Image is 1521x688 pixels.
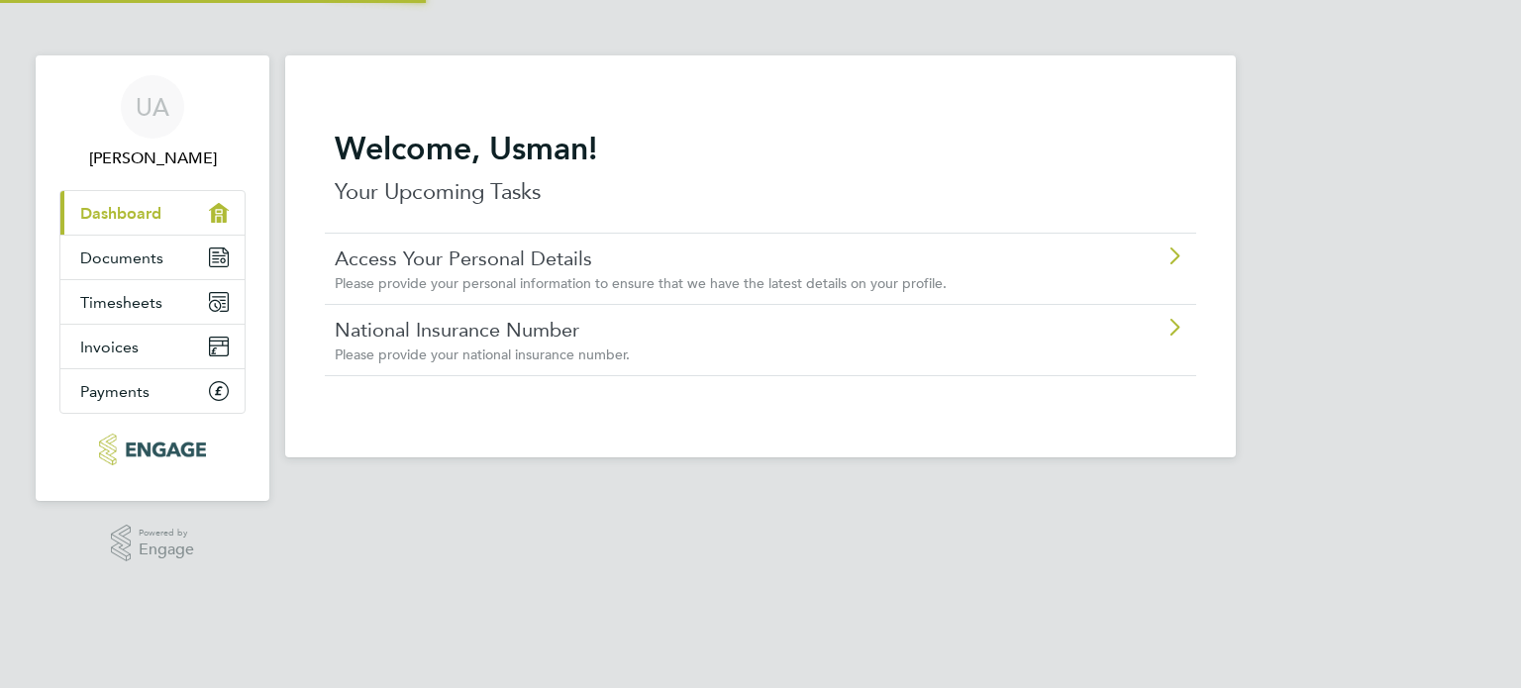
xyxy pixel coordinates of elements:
p: Your Upcoming Tasks [335,176,1186,208]
span: Please provide your personal information to ensure that we have the latest details on your profile. [335,274,947,292]
span: Invoices [80,338,139,356]
a: National Insurance Number [335,317,1074,343]
a: Payments [60,369,245,413]
span: UA [136,94,169,120]
span: Payments [80,382,150,401]
a: Invoices [60,325,245,368]
a: Go to home page [59,434,246,465]
a: Timesheets [60,280,245,324]
a: UA[PERSON_NAME] [59,75,246,170]
a: Access Your Personal Details [335,246,1074,271]
a: Dashboard [60,191,245,235]
span: Usman Arshad [59,147,246,170]
h2: Welcome, Usman! [335,129,1186,168]
span: Dashboard [80,204,161,223]
nav: Main navigation [36,55,269,501]
span: Timesheets [80,293,162,312]
a: Documents [60,236,245,279]
span: Powered by [139,525,194,541]
span: Please provide your national insurance number. [335,345,630,363]
span: Engage [139,541,194,558]
img: xede-logo-retina.png [99,434,205,465]
span: Documents [80,248,163,267]
a: Powered byEngage [111,525,195,562]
